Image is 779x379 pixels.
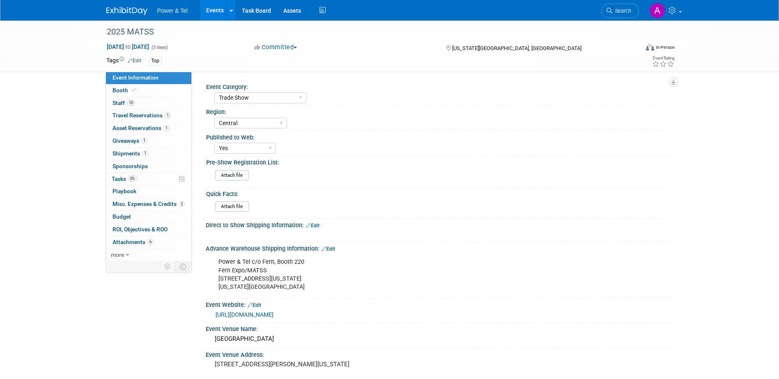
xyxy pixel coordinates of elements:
[124,43,132,50] span: to
[306,223,319,228] a: Edit
[106,110,191,122] a: Travel Reservations1
[112,176,137,182] span: Tasks
[206,219,673,230] div: Direct to Show Shipping Information:
[251,43,300,52] button: Committed
[452,45,581,51] span: [US_STATE][GEOGRAPHIC_DATA], [GEOGRAPHIC_DATA]
[106,56,141,66] td: Tags
[113,100,135,106] span: Staff
[113,201,185,207] span: Misc. Expenses & Credits
[179,201,185,207] span: 3
[147,239,154,245] span: 6
[106,224,191,236] a: ROI, Objectives & ROO
[591,43,675,55] div: Event Format
[322,246,335,252] a: Edit
[113,213,131,220] span: Budget
[142,150,148,156] span: 1
[113,74,159,81] span: Event Information
[106,198,191,210] a: Misc. Expenses & Credits3
[165,112,171,119] span: 1
[212,333,667,345] div: [GEOGRAPHIC_DATA]
[175,261,191,272] td: Toggle Event Tabs
[113,125,170,131] span: Asset Reservations
[206,106,669,116] div: Region:
[206,242,673,253] div: Advance Warehouse Shipping Information:
[106,148,191,160] a: Shipments1
[650,3,665,18] img: Alina Dorion
[128,176,137,182] span: 0%
[111,251,124,258] span: more
[113,188,136,194] span: Playbook
[106,84,191,97] a: Booth
[113,226,168,233] span: ROI, Objectives & ROO
[141,137,147,144] span: 1
[157,7,188,14] span: Power & Tel
[612,8,631,14] span: Search
[113,150,148,157] span: Shipments
[106,122,191,135] a: Asset Reservations1
[206,323,673,333] div: Event Venue Name:
[106,97,191,110] a: Staff10
[206,188,669,198] div: Quick Facts:
[106,72,191,84] a: Event Information
[106,236,191,249] a: Attachments6
[213,254,583,295] div: Power & Tel c/o Fern, Booth 220 Fern Expo/MATSS [STREET_ADDRESS][US_STATE] [US_STATE][GEOGRAPHIC_...
[215,361,391,368] pre: [STREET_ADDRESS][PERSON_NAME][US_STATE]
[163,125,170,131] span: 1
[149,57,162,65] div: Top
[127,100,135,106] span: 10
[106,135,191,147] a: Giveaways1
[113,137,147,144] span: Giveaways
[106,7,147,15] img: ExhibitDay
[206,156,669,167] div: Pre-Show Registration List:
[106,43,149,50] span: [DATE] [DATE]
[106,160,191,173] a: Sponsorships
[128,58,141,64] a: Edit
[113,87,138,94] span: Booth
[151,45,168,50] span: (3 days)
[106,173,191,185] a: Tasks0%
[216,311,273,318] a: [URL][DOMAIN_NAME]
[113,112,171,119] span: Travel Reservations
[655,44,675,50] div: In-Person
[652,56,674,60] div: Event Rating
[106,211,191,223] a: Budget
[106,249,191,261] a: more
[106,185,191,198] a: Playbook
[113,239,154,245] span: Attachments
[206,299,673,309] div: Event Website:
[206,131,669,142] div: Published to Web:
[104,25,627,39] div: 2025 MATSS
[161,261,175,272] td: Personalize Event Tab Strip
[601,4,639,18] a: Search
[206,349,673,359] div: Event Venue Address:
[646,44,654,50] img: Format-Inperson.png
[248,302,261,308] a: Edit
[206,81,669,91] div: Event Category:
[132,88,136,92] i: Booth reservation complete
[113,163,148,169] span: Sponsorships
